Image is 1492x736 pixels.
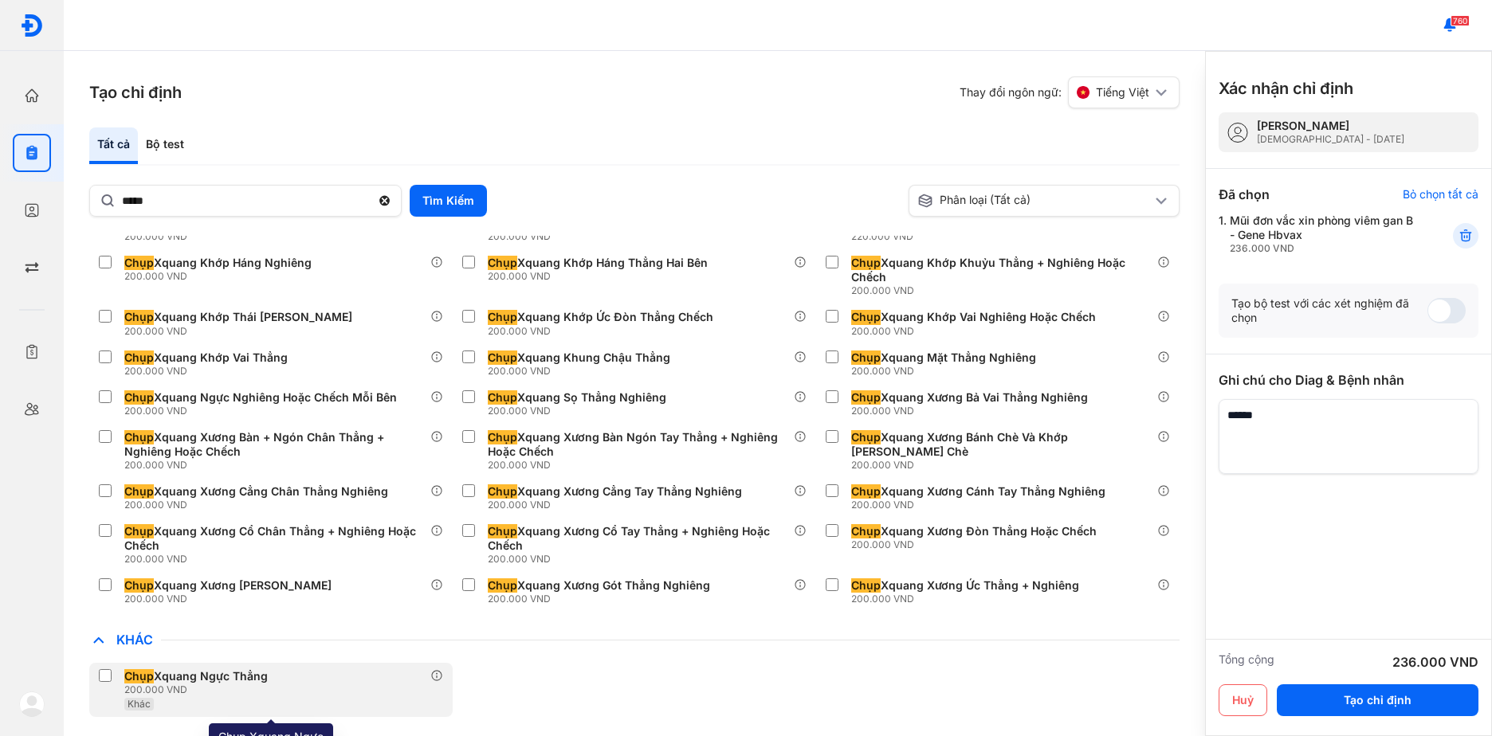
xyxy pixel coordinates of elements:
span: Chụp [124,524,154,538]
span: Chụp [124,390,154,405]
button: Tạo chỉ định [1277,684,1478,716]
div: 200.000 VND [124,230,318,243]
div: Xquang Mặt Thẳng Nghiêng [851,350,1036,365]
span: Chụp [488,256,517,270]
div: Xquang Xương Cổ Tay Thẳng + Nghiêng Hoặc Chếch [488,524,787,553]
div: 200.000 VND [488,325,720,338]
div: Xquang Xương Bánh Chè Và Khớp [PERSON_NAME] Chè [851,430,1151,459]
div: 200.000 VND [488,459,794,472]
div: 200.000 VND [488,499,748,511]
button: Tìm Kiếm [410,185,487,217]
div: 200.000 VND [124,270,318,283]
span: Khác [108,632,161,648]
span: Chụp [124,484,154,499]
div: Xquang Xương Cẳng Chân Thẳng Nghiêng [124,484,388,499]
div: Xquang Khớp Ức Đòn Thẳng Chếch [488,310,713,324]
span: 760 [1451,15,1470,26]
div: Xquang Khớp Háng Thẳng Hai Bên [488,256,708,270]
div: Xquang Xương Bàn + Ngón Chân Thẳng + Nghiêng Hoặc Chếch [124,430,424,459]
span: Chụp [124,669,154,683]
div: Xquang Khớp Khuỷu Thẳng + Nghiêng Hoặc Chếch [851,256,1151,284]
div: 200.000 VND [851,325,1102,338]
div: Xquang Xương [PERSON_NAME] [124,578,332,593]
span: Chụp [488,310,517,324]
div: Xquang Xương Đòn Thẳng Hoặc Chếch [851,524,1097,538]
span: Chụp [488,524,517,538]
div: Bộ test [138,127,192,164]
div: 200.000 VND [124,553,430,566]
div: Đã chọn [1219,185,1270,204]
div: 200.000 VND [851,284,1157,297]
span: Chụp [851,350,881,365]
div: 200.000 VND [851,538,1103,551]
div: 200.000 VND [488,270,714,283]
div: 200.000 VND [488,230,785,243]
div: Tổng cộng [1219,652,1274,671]
div: 236.000 VND [1230,242,1414,255]
div: 200.000 VND [851,499,1112,511]
img: logo [20,14,44,37]
div: Xquang Ngực Thẳng [124,669,268,683]
div: Xquang Xương Ức Thẳng + Nghiêng [851,578,1079,593]
div: 200.000 VND [124,683,274,696]
div: Tất cả [89,127,138,164]
div: Xquang Xương Bả Vai Thẳng Nghiêng [851,390,1088,405]
div: 200.000 VND [124,365,294,378]
span: Chụp [488,484,517,499]
div: 200.000 VND [488,593,717,605]
span: Chụp [851,524,881,538]
div: Xquang Ngực Nghiêng Hoặc Chếch Mỗi Bên [124,390,397,405]
div: Bỏ chọn tất cả [1403,187,1478,202]
h3: Tạo chỉ định [89,81,182,104]
div: 200.000 VND [851,593,1086,605]
span: Chụp [851,256,881,270]
span: Chụp [488,578,517,593]
div: 220.000 VND [851,230,1152,243]
div: Xquang Sọ Thẳng Nghiêng [488,390,666,405]
div: Phân loại (Tất cả) [917,193,1152,209]
span: Chụp [851,430,881,444]
span: Chụp [124,578,154,593]
div: 200.000 VND [851,405,1094,417]
button: Huỷ [1219,684,1267,716]
div: 1. [1219,213,1414,255]
span: Chụp [124,256,154,270]
div: 200.000 VND [124,459,430,472]
span: Chụp [851,578,881,593]
div: 236.000 VND [1392,652,1478,671]
div: 200.000 VND [124,405,403,417]
span: Chụp [124,310,154,324]
div: 200.000 VND [851,459,1157,472]
div: Xquang Xương Cẳng Tay Thẳng Nghiêng [488,484,742,499]
div: 200.000 VND [488,553,794,566]
div: Mũi đơn vắc xin phòng viêm gan B - Gene Hbvax [1230,213,1414,255]
span: Chụp [488,390,517,405]
div: 200.000 VND [124,325,359,338]
h3: Xác nhận chỉ định [1219,77,1353,100]
div: Ghi chú cho Diag & Bệnh nhân [1219,370,1478,390]
span: Chụp [851,484,881,499]
span: Tiếng Việt [1096,85,1149,100]
div: 200.000 VND [124,499,395,511]
div: Thay đổi ngôn ngữ: [960,76,1180,108]
img: logo [19,691,45,717]
div: Xquang Khung Chậu Thẳng [488,350,670,365]
div: Xquang Khớp Thái [PERSON_NAME] [124,310,352,324]
div: 200.000 VND [124,593,338,605]
div: Xquang Khớp Vai Thẳng [124,350,288,365]
div: Xquang Khớp Háng Nghiêng [124,256,312,270]
div: [DEMOGRAPHIC_DATA] - [DATE] [1257,133,1404,146]
div: Tạo bộ test với các xét nghiệm đã chọn [1231,296,1427,325]
span: Chụp [124,350,154,365]
span: Chụp [851,390,881,405]
div: [PERSON_NAME] [1257,119,1404,133]
span: Khác [128,698,151,710]
span: Chụp [488,430,517,444]
span: Chụp [124,430,154,444]
div: Xquang Xương Gót Thẳng Nghiêng [488,578,710,593]
div: Xquang Xương Bàn Ngón Tay Thẳng + Nghiêng Hoặc Chếch [488,430,787,459]
div: 200.000 VND [488,365,677,378]
div: 200.000 VND [851,365,1042,378]
span: Chụp [851,310,881,324]
div: 200.000 VND [488,405,673,417]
